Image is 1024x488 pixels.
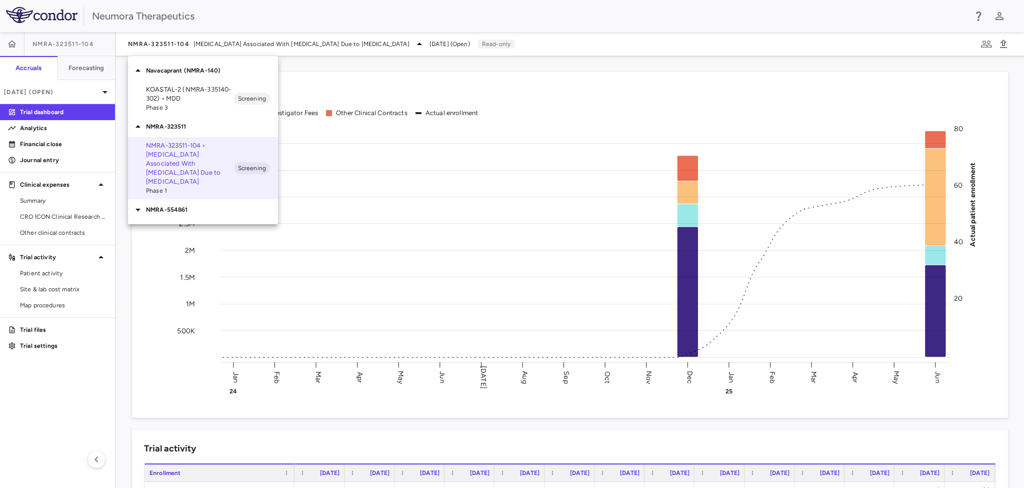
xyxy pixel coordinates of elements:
[146,205,278,214] p: NMRA-554861
[146,85,234,103] p: KOASTAL-2 (NMRA-335140-302) • MDD
[128,137,278,199] div: NMRA-323511-104 • [MEDICAL_DATA] Associated With [MEDICAL_DATA] Due to [MEDICAL_DATA]Phase 1Scree...
[146,66,278,75] p: Navacaprant (NMRA-140)
[128,81,278,116] div: KOASTAL-2 (NMRA-335140-302) • MDDPhase 3Screening
[146,103,234,112] span: Phase 3
[146,186,234,195] span: Phase 1
[128,116,278,137] div: NMRA-323511
[146,122,278,131] p: NMRA-323511
[128,199,278,220] div: NMRA-554861
[234,164,270,173] span: Screening
[146,141,234,186] p: NMRA-323511-104 • [MEDICAL_DATA] Associated With [MEDICAL_DATA] Due to [MEDICAL_DATA]
[234,94,270,103] span: Screening
[128,60,278,81] div: Navacaprant (NMRA-140)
